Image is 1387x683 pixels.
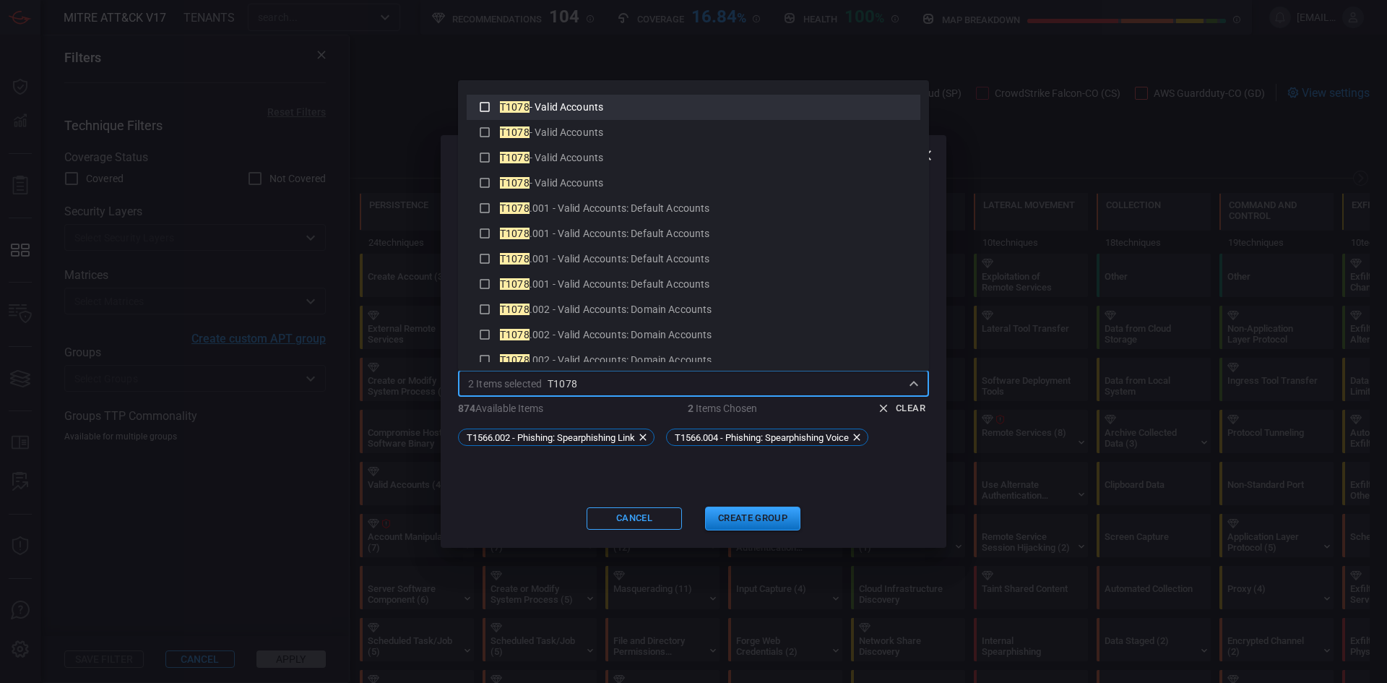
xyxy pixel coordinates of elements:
button: Cancel [587,507,682,530]
span: T1078 [500,304,530,315]
span: .002 - Valid Accounts: Domain Accounts [530,354,712,366]
li: T1078 - Valid Accounts [467,171,920,196]
span: 2 Items selected [468,377,542,391]
span: T1078 [500,152,530,163]
span: .002 - Valid Accounts: Domain Accounts [530,329,712,340]
span: T1078 [500,177,530,189]
span: T1078 [500,228,530,239]
li: T1078 - Valid Accounts [467,120,920,145]
span: .001 - Valid Accounts: Default Accounts [530,202,710,214]
span: .001 - Valid Accounts: Default Accounts [530,278,710,290]
li: T1078.001 - Valid Accounts: Default Accounts [467,246,920,272]
span: - Valid Accounts [530,126,603,138]
span: T1078 [500,354,530,366]
b: 874 [458,403,475,414]
button: Create Group [705,507,800,530]
span: T1566.004 - Phishing: Spearphishing Voice [670,432,854,443]
b: 2 [688,403,693,414]
span: - Valid Accounts [530,177,603,189]
li: T1078.001 - Valid Accounts: Default Accounts [467,272,920,297]
span: T1078 [500,253,530,265]
div: Items Chosen [688,403,757,414]
span: T1078 [500,202,530,214]
span: T1078 [500,329,530,340]
li: T1078.001 - Valid Accounts: Default Accounts [467,196,920,221]
li: T1078.002 - Valid Accounts: Domain Accounts [467,297,920,322]
div: Available Items [458,403,543,414]
button: Close [904,374,924,394]
span: T1078 [500,278,530,290]
span: - Valid Accounts [530,101,603,113]
li: T1078.001 - Valid Accounts: Default Accounts [467,221,920,246]
span: T1078 [500,101,530,113]
span: T1566.002 - Phishing: Spearphishing Link [462,432,640,443]
button: Clear [875,403,929,414]
li: T1078.002 - Valid Accounts: Domain Accounts [467,322,920,348]
div: T1566.004 - Phishing: Spearphishing Voice [666,429,868,446]
li: T1078.002 - Valid Accounts: Domain Accounts [467,348,920,373]
li: T1078 - Valid Accounts [467,145,920,171]
span: .001 - Valid Accounts: Default Accounts [530,253,710,265]
span: - Valid Accounts [530,152,603,163]
li: T1078 - Valid Accounts [467,95,920,120]
div: T1566.002 - Phishing: Spearphishing Link [458,429,654,446]
span: .001 - Valid Accounts: Default Accounts [530,228,710,239]
span: T1078 [500,126,530,138]
span: .002 - Valid Accounts: Domain Accounts [530,304,712,315]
